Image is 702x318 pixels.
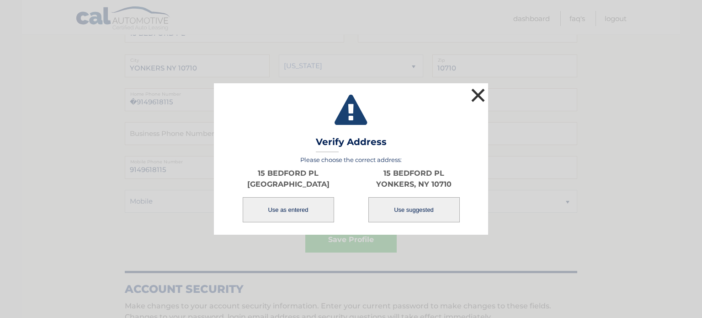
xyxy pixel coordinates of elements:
[225,156,477,223] div: Please choose the correct address:
[469,86,487,104] button: ×
[243,197,334,222] button: Use as entered
[351,168,477,190] p: 15 BEDFORD PL YONKERS, NY 10710
[316,136,387,152] h3: Verify Address
[225,168,351,190] p: 15 BEDFORD PL [GEOGRAPHIC_DATA]
[368,197,460,222] button: Use suggested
